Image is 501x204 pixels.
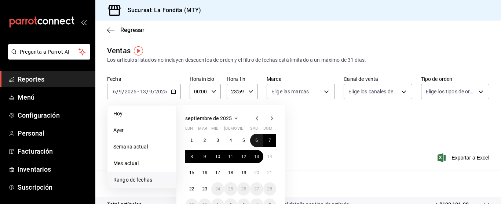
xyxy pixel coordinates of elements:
[120,26,145,33] span: Regresar
[122,6,201,15] h3: Sucursal: La Fondita (MTY)
[237,126,243,134] abbr: viernes
[224,166,237,179] button: 18 de septiembre de 2025
[81,19,87,25] button: open_drawer_menu
[250,166,263,179] button: 20 de septiembre de 2025
[237,182,250,196] button: 26 de septiembre de 2025
[122,89,124,94] span: /
[254,170,259,175] abbr: 20 de septiembre de 2025
[18,74,89,84] span: Reportes
[189,186,194,192] abbr: 22 de septiembre de 2025
[146,89,149,94] span: /
[124,89,137,94] input: ----
[113,89,116,94] input: --
[241,170,246,175] abbr: 19 de septiembre de 2025
[113,143,170,151] span: Semana actual
[18,182,89,192] span: Suscripción
[118,89,122,94] input: --
[107,76,181,82] label: Fecha
[250,182,263,196] button: 27 de septiembre de 2025
[242,138,245,143] abbr: 5 de septiembre de 2025
[250,126,258,134] abbr: sábado
[134,46,143,56] img: Tooltip marker
[224,150,237,163] button: 11 de septiembre de 2025
[107,45,131,56] div: Ventas
[211,166,224,179] button: 17 de septiembre de 2025
[113,176,170,184] span: Rango de fechas
[198,150,211,163] button: 9 de septiembre de 2025
[18,164,89,174] span: Inventarios
[250,150,263,163] button: 13 de septiembre de 2025
[113,110,170,118] span: Hoy
[215,186,220,192] abbr: 24 de septiembre de 2025
[237,134,250,147] button: 5 de septiembre de 2025
[224,182,237,196] button: 25 de septiembre de 2025
[18,146,89,156] span: Facturación
[263,150,276,163] button: 14 de septiembre de 2025
[241,186,246,192] abbr: 26 de septiembre de 2025
[138,89,139,94] span: -
[215,170,220,175] abbr: 17 de septiembre de 2025
[241,154,246,159] abbr: 12 de septiembre de 2025
[267,154,272,159] abbr: 14 de septiembre de 2025
[189,170,194,175] abbr: 15 de septiembre de 2025
[439,153,489,162] span: Exportar a Excel
[185,134,198,147] button: 1 de septiembre de 2025
[268,138,271,143] abbr: 7 de septiembre de 2025
[263,134,276,147] button: 7 de septiembre de 2025
[190,76,221,82] label: Hora inicio
[224,126,267,134] abbr: jueves
[215,154,220,159] abbr: 10 de septiembre de 2025
[227,76,258,82] label: Hora fin
[211,182,224,196] button: 24 de septiembre de 2025
[344,76,412,82] label: Canal de venta
[263,182,276,196] button: 28 de septiembre de 2025
[185,182,198,196] button: 22 de septiembre de 2025
[224,134,237,147] button: 4 de septiembre de 2025
[216,138,219,143] abbr: 3 de septiembre de 2025
[8,44,90,60] button: Pregunta a Parrot AI
[198,166,211,179] button: 16 de septiembre de 2025
[198,134,211,147] button: 2 de septiembre de 2025
[426,88,476,95] span: Elige los tipos de orden
[263,126,273,134] abbr: domingo
[263,166,276,179] button: 21 de septiembre de 2025
[113,126,170,134] span: Ayer
[20,48,79,56] span: Pregunta a Parrot AI
[18,128,89,138] span: Personal
[107,56,489,64] div: Los artículos listados no incluyen descuentos de orden y el filtro de fechas está limitado a un m...
[204,154,206,159] abbr: 9 de septiembre de 2025
[18,92,89,102] span: Menú
[116,89,118,94] span: /
[185,166,198,179] button: 15 de septiembre de 2025
[228,170,233,175] abbr: 18 de septiembre de 2025
[237,166,250,179] button: 19 de septiembre de 2025
[267,186,272,192] abbr: 28 de septiembre de 2025
[250,134,263,147] button: 6 de septiembre de 2025
[228,186,233,192] abbr: 25 de septiembre de 2025
[185,115,232,121] span: septiembre de 2025
[271,88,309,95] span: Elige las marcas
[149,89,153,94] input: --
[421,76,489,82] label: Tipo de orden
[267,76,335,82] label: Marca
[230,138,232,143] abbr: 4 de septiembre de 2025
[153,89,155,94] span: /
[18,110,89,120] span: Configuración
[185,114,241,123] button: septiembre de 2025
[228,154,233,159] abbr: 11 de septiembre de 2025
[140,89,146,94] input: --
[5,53,90,61] a: Pregunta a Parrot AI
[254,154,259,159] abbr: 13 de septiembre de 2025
[202,170,207,175] abbr: 16 de septiembre de 2025
[211,134,224,147] button: 3 de septiembre de 2025
[211,150,224,163] button: 10 de septiembre de 2025
[255,138,258,143] abbr: 6 de septiembre de 2025
[254,186,259,192] abbr: 27 de septiembre de 2025
[190,138,193,143] abbr: 1 de septiembre de 2025
[198,126,207,134] abbr: martes
[198,182,211,196] button: 23 de septiembre de 2025
[113,160,170,167] span: Mes actual
[190,154,193,159] abbr: 8 de septiembre de 2025
[185,126,193,134] abbr: lunes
